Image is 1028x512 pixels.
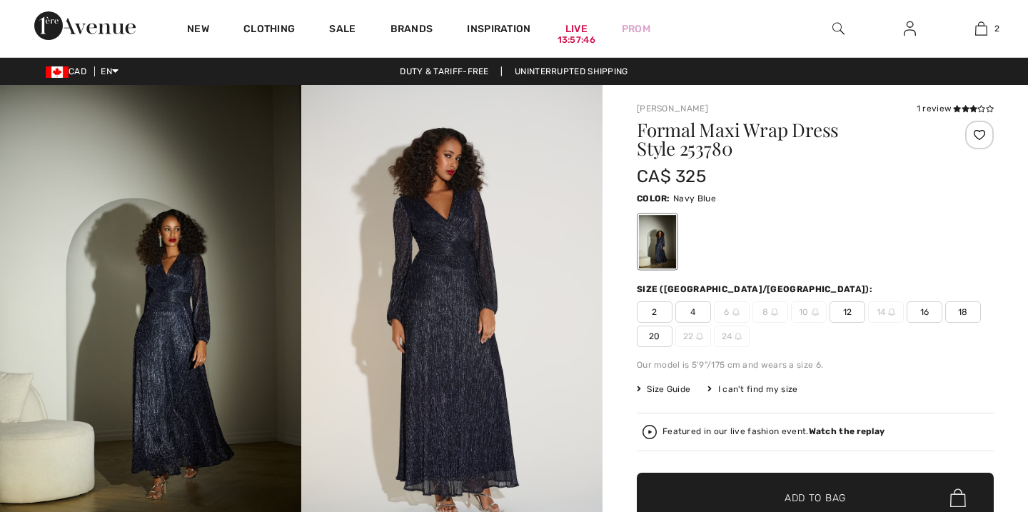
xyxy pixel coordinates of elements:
[637,283,875,296] div: Size ([GEOGRAPHIC_DATA]/[GEOGRAPHIC_DATA]):
[907,301,942,323] span: 16
[950,488,966,507] img: Bag.svg
[673,194,716,204] span: Navy Blue
[46,66,92,76] span: CAD
[46,66,69,78] img: Canadian Dollar
[675,301,711,323] span: 4
[637,301,672,323] span: 2
[752,301,788,323] span: 8
[809,426,885,436] strong: Watch the replay
[791,301,827,323] span: 10
[945,301,981,323] span: 18
[994,22,999,35] span: 2
[696,333,703,340] img: ring-m.svg
[812,308,819,316] img: ring-m.svg
[187,23,209,38] a: New
[975,20,987,37] img: My Bag
[637,383,690,396] span: Size Guide
[868,301,904,323] span: 14
[830,301,865,323] span: 12
[639,215,676,268] div: Navy Blue
[565,21,588,36] a: Live13:57:46
[892,20,927,38] a: Sign In
[662,427,885,436] div: Featured in our live fashion event.
[101,66,119,76] span: EN
[832,20,845,37] img: search the website
[707,383,797,396] div: I can't find my size
[735,333,742,340] img: ring-m.svg
[637,104,708,114] a: [PERSON_NAME]
[714,326,750,347] span: 24
[732,308,740,316] img: ring-m.svg
[785,491,846,506] span: Add to Bag
[637,121,934,158] h1: Formal Maxi Wrap Dress Style 253780
[637,326,672,347] span: 20
[642,425,657,439] img: Watch the replay
[558,34,595,47] div: 13:57:46
[34,11,136,40] img: 1ère Avenue
[390,23,433,38] a: Brands
[675,326,711,347] span: 22
[467,23,530,38] span: Inspiration
[329,23,356,38] a: Sale
[771,308,778,316] img: ring-m.svg
[714,301,750,323] span: 6
[622,21,650,36] a: Prom
[637,358,994,371] div: Our model is 5'9"/175 cm and wears a size 6.
[904,20,916,37] img: My Info
[243,23,295,38] a: Clothing
[888,308,895,316] img: ring-m.svg
[917,102,994,115] div: 1 review
[637,166,706,186] span: CA$ 325
[637,194,670,204] span: Color:
[946,20,1016,37] a: 2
